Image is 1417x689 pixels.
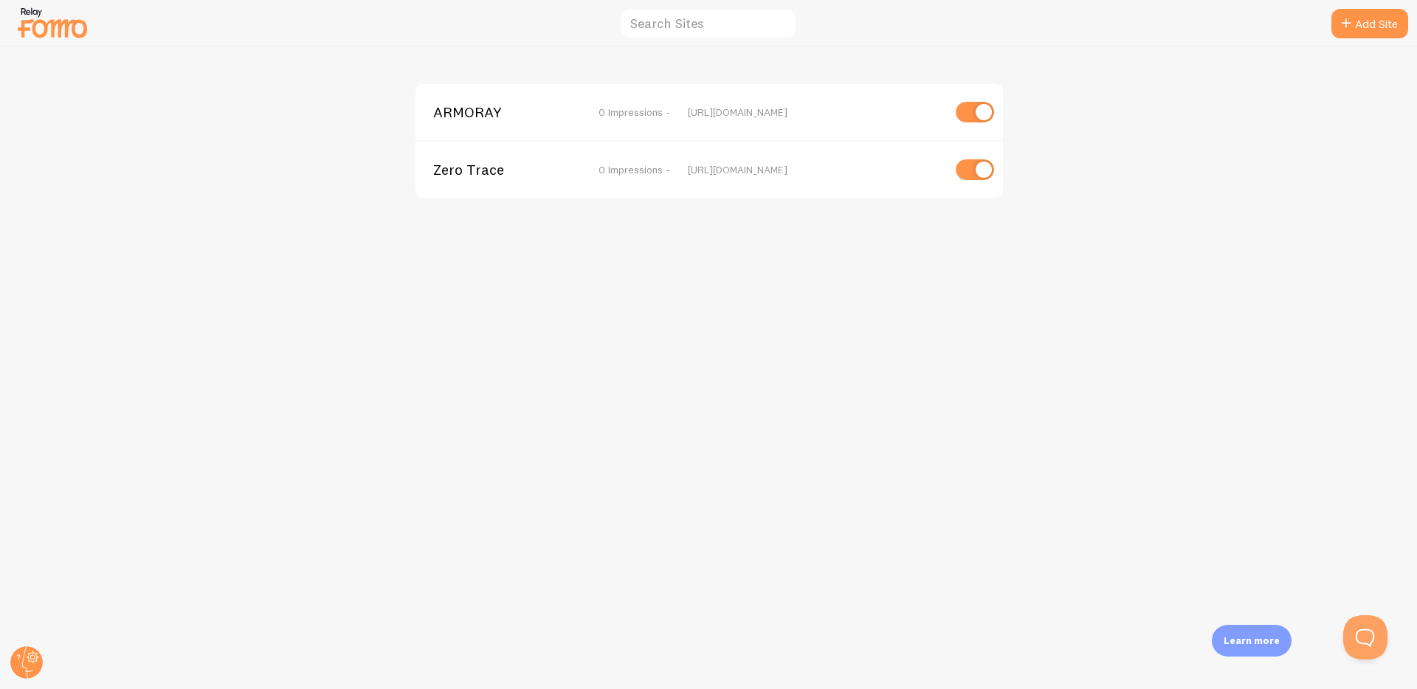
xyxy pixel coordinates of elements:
[1212,625,1292,657] div: Learn more
[688,105,942,119] div: [URL][DOMAIN_NAME]
[599,105,670,119] span: 0 Impressions -
[688,163,942,176] div: [URL][DOMAIN_NAME]
[599,163,670,176] span: 0 Impressions -
[433,105,552,119] span: ARMORAY
[433,163,552,176] span: Zero Trace
[1224,634,1280,648] p: Learn more
[15,4,89,41] img: fomo-relay-logo-orange.svg
[1343,615,1387,659] iframe: Help Scout Beacon - Open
